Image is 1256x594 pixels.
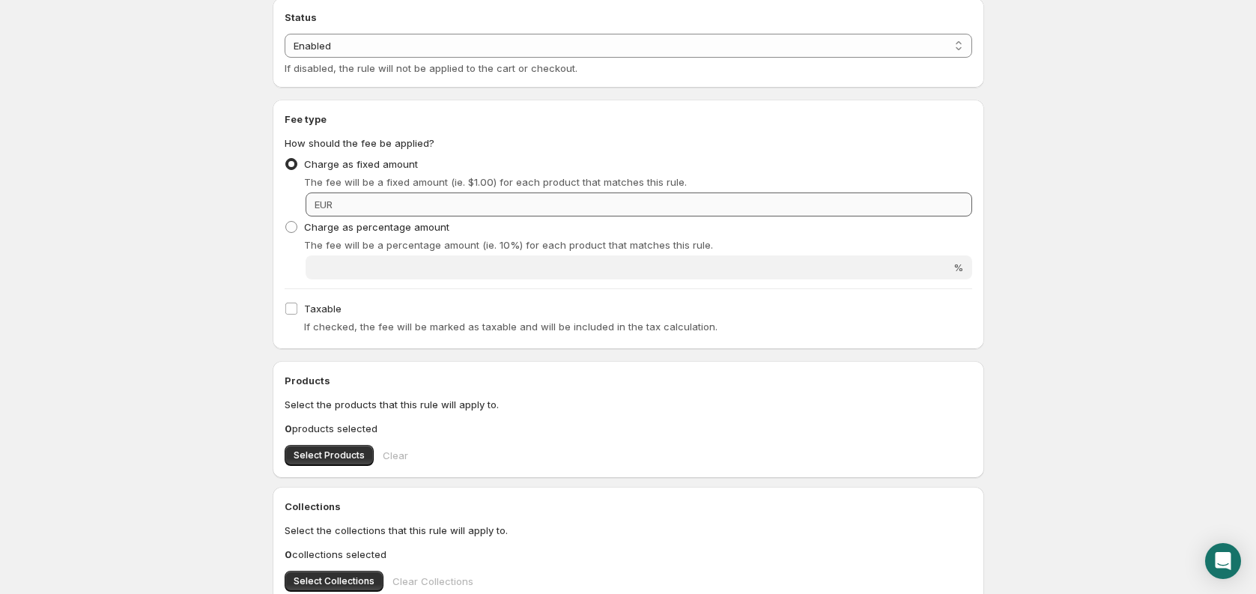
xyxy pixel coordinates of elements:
[285,571,383,592] button: Select Collections
[285,547,972,562] p: collections selected
[294,575,374,587] span: Select Collections
[285,523,972,538] p: Select the collections that this rule will apply to.
[285,112,972,127] h2: Fee type
[285,421,972,436] p: products selected
[285,422,292,434] b: 0
[285,445,374,466] button: Select Products
[285,373,972,388] h2: Products
[285,397,972,412] p: Select the products that this rule will apply to.
[304,158,418,170] span: Charge as fixed amount
[304,176,687,188] span: The fee will be a fixed amount (ie. $1.00) for each product that matches this rule.
[304,237,972,252] p: The fee will be a percentage amount (ie. 10%) for each product that matches this rule.
[315,198,333,210] span: EUR
[285,137,434,149] span: How should the fee be applied?
[285,10,972,25] h2: Status
[304,221,449,233] span: Charge as percentage amount
[304,321,718,333] span: If checked, the fee will be marked as taxable and will be included in the tax calculation.
[285,62,577,74] span: If disabled, the rule will not be applied to the cart or checkout.
[1205,543,1241,579] div: Open Intercom Messenger
[285,548,292,560] b: 0
[304,303,342,315] span: Taxable
[285,499,972,514] h2: Collections
[294,449,365,461] span: Select Products
[953,261,963,273] span: %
